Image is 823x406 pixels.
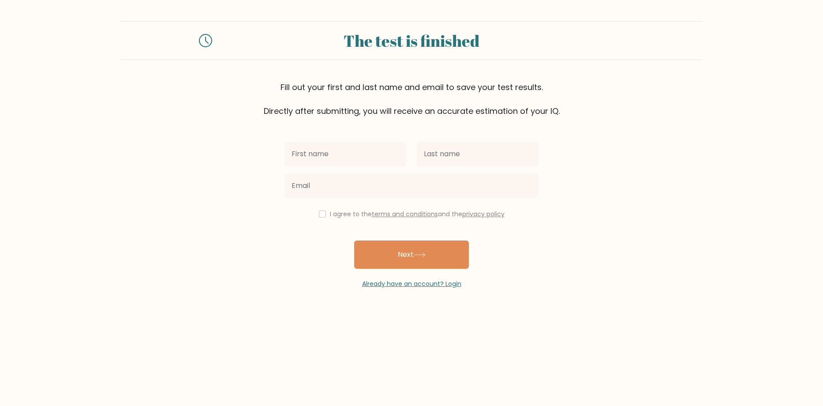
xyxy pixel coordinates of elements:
a: terms and conditions [372,210,438,218]
input: First name [284,142,406,166]
label: I agree to the and the [330,210,505,218]
a: privacy policy [462,210,505,218]
div: Fill out your first and last name and email to save your test results. Directly after submitting,... [120,81,703,117]
input: Email [284,173,539,198]
a: Already have an account? Login [362,279,461,288]
button: Next [354,241,469,269]
div: The test is finished [223,29,600,53]
input: Last name [417,142,539,166]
